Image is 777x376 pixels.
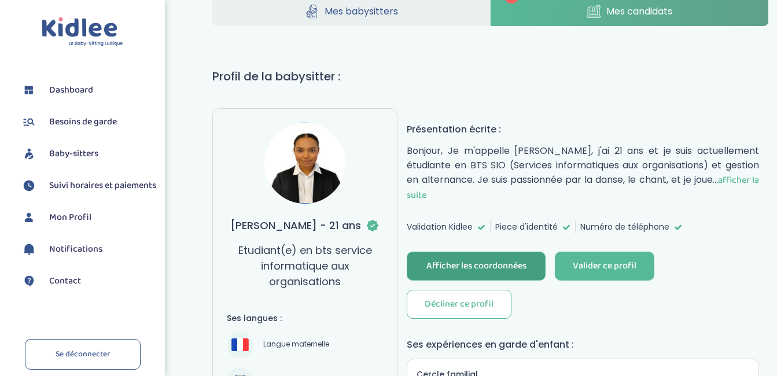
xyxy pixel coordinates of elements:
[426,260,526,273] div: Afficher les coordonnées
[20,82,156,99] a: Dashboard
[227,242,383,289] p: Etudiant(e) en bts service informatique aux organisations
[20,113,156,131] a: Besoins de garde
[20,272,156,290] a: Contact
[20,145,38,163] img: babysitters.svg
[580,221,669,233] span: Numéro de téléphone
[407,173,759,202] span: afficher la suite
[264,123,345,204] img: avatar
[49,242,102,256] span: Notifications
[407,252,546,281] button: Afficher les coordonnées
[49,211,91,224] span: Mon Profil
[49,274,81,288] span: Contact
[20,241,156,258] a: Notifications
[230,218,380,233] h3: [PERSON_NAME] - 21 ans
[42,17,123,47] img: logo.svg
[20,241,38,258] img: notification.svg
[49,83,93,97] span: Dashboard
[20,209,156,226] a: Mon Profil
[20,177,156,194] a: Suivi horaires et paiements
[25,339,141,370] a: Se déconnecter
[20,145,156,163] a: Baby-sitters
[231,338,249,351] img: Français
[49,179,156,193] span: Suivi horaires et paiements
[49,115,117,129] span: Besoins de garde
[606,4,672,19] span: Mes candidats
[20,113,38,131] img: besoin.svg
[20,82,38,99] img: dashboard.svg
[227,312,383,325] h4: Ses langues :
[555,252,654,281] button: Valider ce profil
[407,143,759,202] p: Bonjour, Je m'appelle [PERSON_NAME], j'ai 21 ans et je suis actuellement étudiante en BTS SIO (Se...
[49,147,98,161] span: Baby-sitters
[407,337,759,352] h4: Ses expériences en garde d'enfant :
[407,290,511,319] button: Décliner ce profil
[573,260,636,273] div: Valider ce profil
[20,177,38,194] img: suivihoraire.svg
[212,68,768,85] h1: Profil de la babysitter :
[425,298,494,311] div: Décliner ce profil
[325,4,398,19] span: Mes babysitters
[407,221,473,233] span: Validation Kidlee
[20,272,38,290] img: contact.svg
[259,338,333,352] span: Langue maternelle
[407,122,759,137] h4: Présentation écrite :
[20,209,38,226] img: profil.svg
[495,221,558,233] span: Piece d'identité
